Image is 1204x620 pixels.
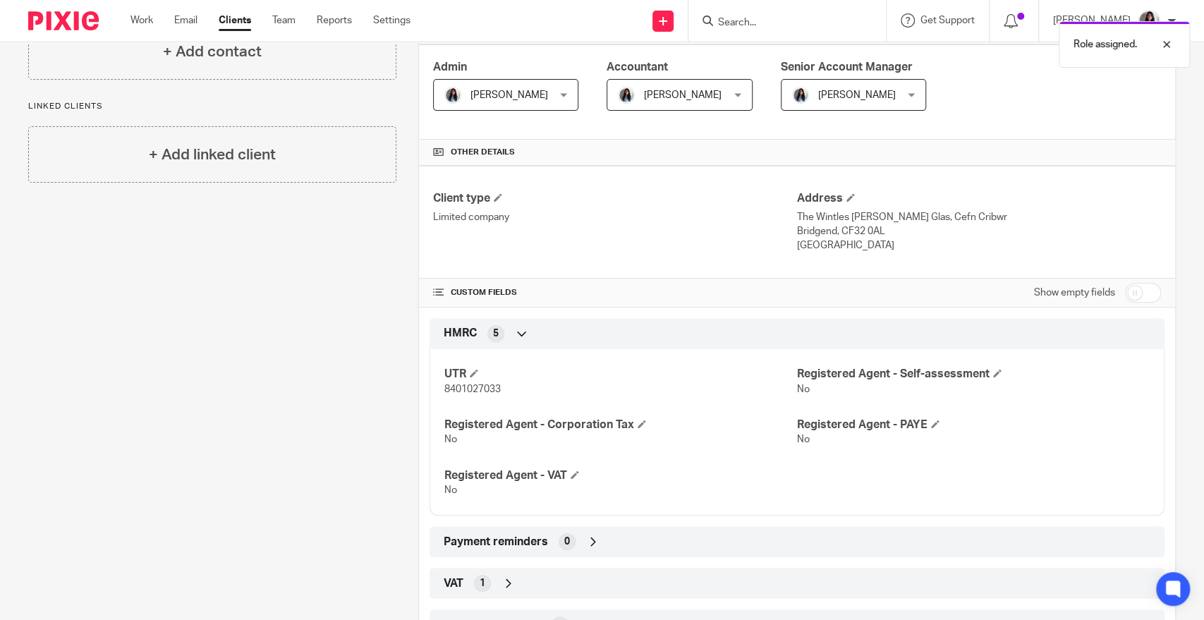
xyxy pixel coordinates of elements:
h4: + Add contact [163,41,262,63]
p: The Wintles [PERSON_NAME] Glas, Cefn Cribwr [797,210,1161,224]
img: 1653117891607.jpg [444,87,461,104]
span: Payment reminders [444,535,548,549]
a: Reports [317,13,352,28]
h4: Address [797,191,1161,206]
span: Accountant [607,61,668,73]
span: VAT [444,576,463,591]
span: HMRC [444,326,477,341]
h4: Client type [433,191,797,206]
a: Settings [373,13,411,28]
span: [PERSON_NAME] [818,90,896,100]
span: [PERSON_NAME] [470,90,548,100]
span: No [797,384,810,394]
img: Pixie [28,11,99,30]
img: 1653117891607.jpg [792,87,809,104]
p: Limited company [433,210,797,224]
img: 1653117891607.jpg [618,87,635,104]
span: Other details [451,147,515,158]
p: [GEOGRAPHIC_DATA] [797,238,1161,253]
span: [PERSON_NAME] [644,90,722,100]
h4: + Add linked client [149,144,276,166]
span: 8401027033 [444,384,501,394]
h4: Registered Agent - PAYE [797,418,1150,432]
span: 1 [480,576,485,590]
a: Clients [219,13,251,28]
p: Role assigned. [1074,37,1137,51]
h4: Registered Agent - Corporation Tax [444,418,797,432]
span: Senior Account Manager [781,61,913,73]
h4: Registered Agent - Self-assessment [797,367,1150,382]
h4: UTR [444,367,797,382]
label: Show empty fields [1034,286,1115,300]
p: Linked clients [28,101,396,112]
span: 0 [564,535,570,549]
h4: Registered Agent - VAT [444,468,797,483]
span: No [797,434,810,444]
a: Email [174,13,197,28]
span: No [444,485,457,495]
span: 5 [493,327,499,341]
img: 1653117891607.jpg [1138,10,1160,32]
a: Work [130,13,153,28]
p: Bridgend, CF32 0AL [797,224,1161,238]
h4: CUSTOM FIELDS [433,287,797,298]
a: Team [272,13,296,28]
span: No [444,434,457,444]
span: Admin [433,61,467,73]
